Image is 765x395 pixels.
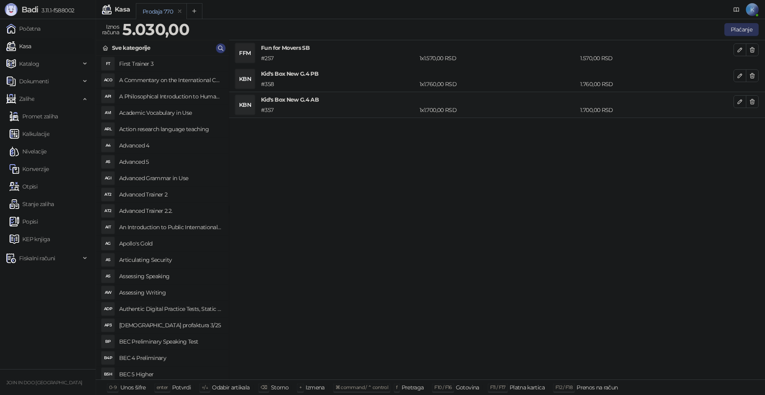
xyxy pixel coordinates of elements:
span: 0-9 [109,384,116,390]
div: # 257 [259,54,418,63]
div: # 358 [259,80,418,88]
a: Kalkulacije [10,126,49,142]
button: remove [175,8,185,15]
button: Add tab [186,3,202,19]
h4: Assessing Speaking [119,270,222,283]
h4: BEC 5 Higher [119,368,222,381]
div: Izmena [306,382,324,393]
div: 1.570,00 RSD [579,54,735,63]
span: F12 / F18 [555,384,573,390]
div: ACO [102,74,114,86]
h4: Advanced Grammar in Use [119,172,222,185]
h4: Kid's Box New G.4 AB [261,95,734,104]
span: 3.11.1-f588002 [38,7,74,14]
div: Storno [271,382,288,393]
span: ⌫ [261,384,267,390]
div: KBN [235,95,255,114]
span: f [396,384,397,390]
div: FT [102,57,114,70]
div: Kasa [115,6,130,13]
small: JOIN IN DOO [GEOGRAPHIC_DATA] [6,380,82,385]
div: Iznos računa [100,22,121,37]
a: Otpisi [10,179,37,195]
div: AT2 [102,204,114,217]
div: AS [102,270,114,283]
h4: A Philosophical Introduction to Human Rights [119,90,222,103]
h4: Advanced 5 [119,155,222,168]
div: AP3 [102,319,114,332]
div: ARL [102,123,114,136]
span: + [299,384,302,390]
h4: Action research language teaching [119,123,222,136]
div: AS [102,254,114,266]
a: Dokumentacija [730,3,743,16]
span: ↑/↓ [202,384,208,390]
a: Konverzije [10,161,49,177]
h4: Fun for Movers SB [261,43,734,52]
h4: [DEMOGRAPHIC_DATA] profaktura 3/25 [119,319,222,332]
div: 1 x 1.700,00 RSD [418,106,579,114]
a: Početna [6,21,41,37]
div: Platna kartica [510,382,545,393]
div: B5H [102,368,114,381]
span: ⌘ command / ⌃ control [335,384,388,390]
div: 1.760,00 RSD [579,80,735,88]
a: KEP knjiga [10,231,50,247]
div: AGI [102,172,114,185]
div: 1.700,00 RSD [579,106,735,114]
h4: First Trainer 3 [119,57,222,70]
a: Stanje zaliha [10,196,54,212]
div: KBN [235,69,255,88]
h4: Kid's Box New G.4 PB [261,69,734,78]
div: AW [102,286,114,299]
h4: A Commentary on the International Convent on Civil and Political Rights [119,74,222,86]
div: ADP [102,303,114,315]
span: Katalog [19,56,39,72]
span: K [746,3,759,16]
a: Kasa [6,38,31,54]
h4: Authentic Digital Practice Tests, Static online 1ed [119,303,222,315]
div: BP [102,335,114,348]
span: F10 / F16 [434,384,451,390]
h4: BEC Preliminary Speaking Test [119,335,222,348]
span: Zalihe [19,91,34,107]
div: AG [102,237,114,250]
div: # 357 [259,106,418,114]
strong: 5.030,00 [122,20,189,39]
div: B4P [102,352,114,364]
div: A4 [102,139,114,152]
button: Plaćanje [724,23,759,36]
div: Prenos na račun [577,382,618,393]
img: Logo [5,3,18,16]
span: Badi [22,5,38,14]
div: AIT [102,221,114,234]
div: Potvrdi [172,382,191,393]
div: Prodaja 770 [143,7,173,16]
div: AVI [102,106,114,119]
div: Gotovina [456,382,479,393]
h4: An Introduction to Public International Law [119,221,222,234]
h4: Academic Vocabulary in Use [119,106,222,119]
h4: Articulating Security [119,254,222,266]
h4: Advanced Trainer 2.2. [119,204,222,217]
div: A5 [102,155,114,168]
span: Fiskalni računi [19,250,55,266]
h4: Advanced 4 [119,139,222,152]
h4: Assessing Writing [119,286,222,299]
div: Sve kategorije [112,43,150,52]
h4: Apollo's Gold [119,237,222,250]
a: Nivelacije [10,143,47,159]
div: grid [96,56,229,379]
h4: BEC 4 Preliminary [119,352,222,364]
div: Pretraga [402,382,424,393]
span: enter [157,384,168,390]
div: FFM [235,43,255,63]
a: Popisi [10,214,38,230]
div: Unos šifre [120,382,146,393]
div: API [102,90,114,103]
span: F11 / F17 [490,384,506,390]
h4: Advanced Trainer 2 [119,188,222,201]
div: 1 x 1.760,00 RSD [418,80,579,88]
div: Odabir artikala [212,382,249,393]
a: Promet zaliha [10,108,58,124]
